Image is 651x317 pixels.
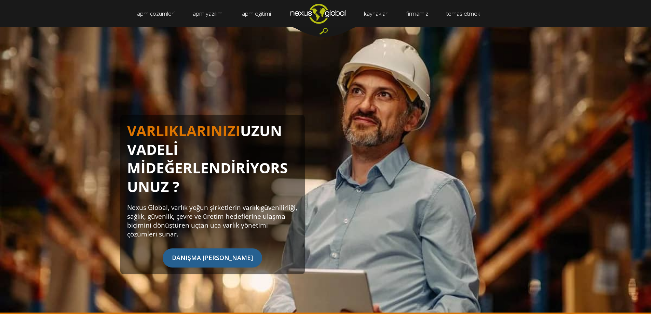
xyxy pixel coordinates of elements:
[193,10,223,17] font: apm yazılımı
[127,158,288,196] font: DEĞERLENDİRİYORSUNUZ ?
[446,10,480,17] font: temas etmek
[137,10,175,17] font: apm çözümleri
[127,121,282,177] font: UZUN VADELİ Mİ
[127,203,297,239] font: Nexus Global, varlık yoğun şirketlerin varlık güvenilirliği, sağlık, güvenlik, çevre ve üretim he...
[242,10,271,17] font: apm eğitimi
[172,254,253,262] font: DANIŞMA [PERSON_NAME]
[127,121,240,140] font: VARLIKLARINIZI
[364,10,388,17] font: kaynaklar
[406,10,428,17] font: firmamız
